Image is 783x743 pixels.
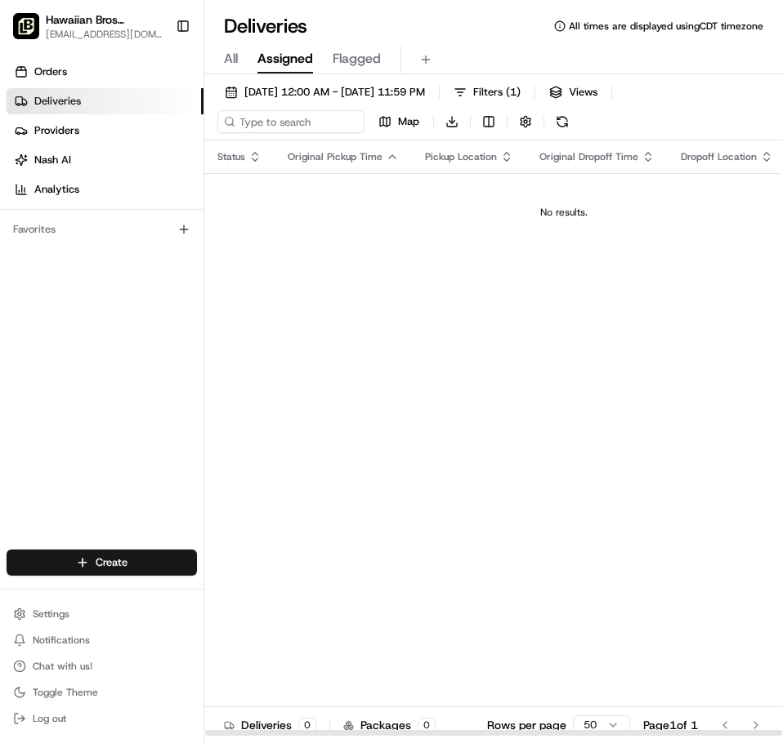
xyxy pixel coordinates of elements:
span: Dropoff Location [681,150,757,163]
button: Log out [7,707,197,730]
a: Deliveries [7,88,204,114]
button: Map [371,110,427,133]
input: Clear [43,105,270,122]
div: 📗 [16,238,29,251]
a: 📗Knowledge Base [10,230,132,260]
div: 0 [418,718,436,732]
a: Analytics [7,176,204,202]
span: Original Pickup Time [288,150,383,163]
button: [DATE] 12:00 AM - [DATE] 11:59 PM [217,81,432,104]
p: Welcome 👋 [16,65,298,91]
div: 0 [298,718,316,732]
span: All times are displayed using CDT timezone [569,20,763,33]
img: Nash [16,16,49,49]
div: Deliveries [224,717,316,733]
span: Log out [33,712,66,725]
span: Orders [34,65,67,79]
p: Rows per page [487,717,566,733]
span: Toggle Theme [33,686,98,699]
div: 💻 [138,238,151,251]
span: Filters [473,85,521,100]
div: Page 1 of 1 [643,717,698,733]
span: Analytics [34,182,79,197]
button: Filters(1) [446,81,528,104]
span: Notifications [33,634,90,647]
button: Toggle Theme [7,681,197,704]
span: Chat with us! [33,660,92,673]
span: Providers [34,123,79,138]
img: 1736555255976-a54dd68f-1ca7-489b-9aae-adbdc363a1c4 [16,156,46,185]
span: Settings [33,607,69,621]
input: Type to search [217,110,365,133]
a: Providers [7,118,204,144]
button: Views [542,81,605,104]
img: Hawaiian Bros (Hurst TX_Precinct Line) [13,13,39,39]
span: Deliveries [34,94,81,109]
button: Hawaiian Bros ([PERSON_NAME] TX_Precinct Line) [46,11,163,28]
span: Original Dropoff Time [539,150,638,163]
button: Create [7,549,197,576]
span: Pylon [163,277,198,289]
a: Powered byPylon [115,276,198,289]
button: Notifications [7,629,197,652]
span: Flagged [333,49,381,69]
span: [DATE] 12:00 AM - [DATE] 11:59 PM [244,85,425,100]
span: Create [96,555,128,570]
span: Map [398,114,419,129]
button: Refresh [551,110,574,133]
span: Nash AI [34,153,71,167]
a: Nash AI [7,147,204,173]
span: Knowledge Base [33,237,125,253]
a: 💻API Documentation [132,230,269,260]
span: ( 1 ) [506,85,521,100]
span: Views [569,85,597,100]
span: All [224,49,238,69]
button: Settings [7,603,197,625]
h1: Deliveries [224,13,307,39]
a: Orders [7,59,204,85]
div: Start new chat [56,156,268,172]
div: We're available if you need us! [56,172,207,185]
button: Chat with us! [7,655,197,678]
span: Assigned [257,49,313,69]
span: Pickup Location [425,150,497,163]
div: Packages [343,717,436,733]
button: Start new chat [278,161,298,180]
span: Status [217,150,245,163]
button: Hawaiian Bros (Hurst TX_Precinct Line)Hawaiian Bros ([PERSON_NAME] TX_Precinct Line)[EMAIL_ADDRES... [7,7,169,46]
button: [EMAIL_ADDRESS][DOMAIN_NAME] [46,28,163,41]
span: API Documentation [154,237,262,253]
div: Favorites [7,216,197,242]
